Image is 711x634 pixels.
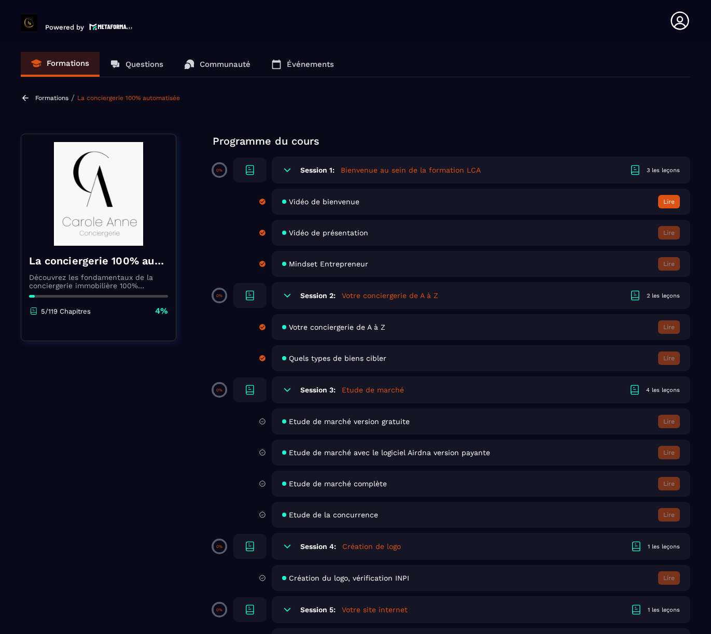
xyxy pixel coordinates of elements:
[289,417,410,426] span: Etude de marché version gratuite
[658,320,680,334] button: Lire
[646,386,680,394] div: 4 les leçons
[658,195,680,208] button: Lire
[342,290,438,301] h5: Votre conciergerie de A à Z
[155,305,168,317] p: 4%
[47,59,89,68] p: Formations
[300,166,334,174] h6: Session 1:
[126,60,163,69] p: Questions
[647,292,680,300] div: 2 les leçons
[289,229,368,237] span: Vidéo de présentation
[29,142,168,246] img: banner
[287,60,334,69] p: Événements
[216,388,222,392] p: 0%
[261,52,344,77] a: Événements
[216,168,222,173] p: 0%
[216,293,222,298] p: 0%
[289,354,386,362] span: Quels types de biens cibler
[658,415,680,428] button: Lire
[658,571,680,585] button: Lire
[213,134,690,148] p: Programme du cours
[41,307,91,315] p: 5/119 Chapitres
[29,273,168,290] p: Découvrez les fondamentaux de la conciergerie immobilière 100% automatisée. Cette formation est c...
[174,52,261,77] a: Communauté
[77,94,180,102] a: La conciergerie 100% automatisée
[289,323,385,331] span: Votre conciergerie de A à Z
[342,541,401,552] h5: Création de logo
[289,574,409,582] span: Création du logo, vérification INPI
[289,260,368,268] span: Mindset Entrepreneur
[29,253,168,268] h4: La conciergerie 100% automatisée
[647,166,680,174] div: 3 les leçons
[200,60,250,69] p: Communauté
[35,94,68,102] a: Formations
[21,15,37,31] img: logo-branding
[289,448,490,457] span: Etude de marché avec le logiciel Airdna version payante
[658,446,680,459] button: Lire
[648,606,680,614] div: 1 les leçons
[300,291,336,300] h6: Session 2:
[648,543,680,551] div: 1 les leçons
[658,226,680,239] button: Lire
[89,22,133,31] img: logo
[341,165,481,175] h5: Bienvenue au sein de la formation LCA
[658,257,680,271] button: Lire
[342,604,408,615] h5: Votre site internet
[289,198,359,206] span: Vidéo de bienvenue
[342,385,404,395] h5: Etude de marché
[289,511,378,519] span: Etude de la concurrence
[21,52,100,77] a: Formations
[658,477,680,490] button: Lire
[300,386,336,394] h6: Session 3:
[289,480,387,488] span: Etude de marché complète
[300,605,336,614] h6: Session 5:
[45,23,84,31] p: Powered by
[71,93,75,103] span: /
[100,52,174,77] a: Questions
[300,542,336,551] h6: Session 4:
[658,351,680,365] button: Lire
[216,608,222,612] p: 0%
[658,508,680,522] button: Lire
[216,544,222,549] p: 0%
